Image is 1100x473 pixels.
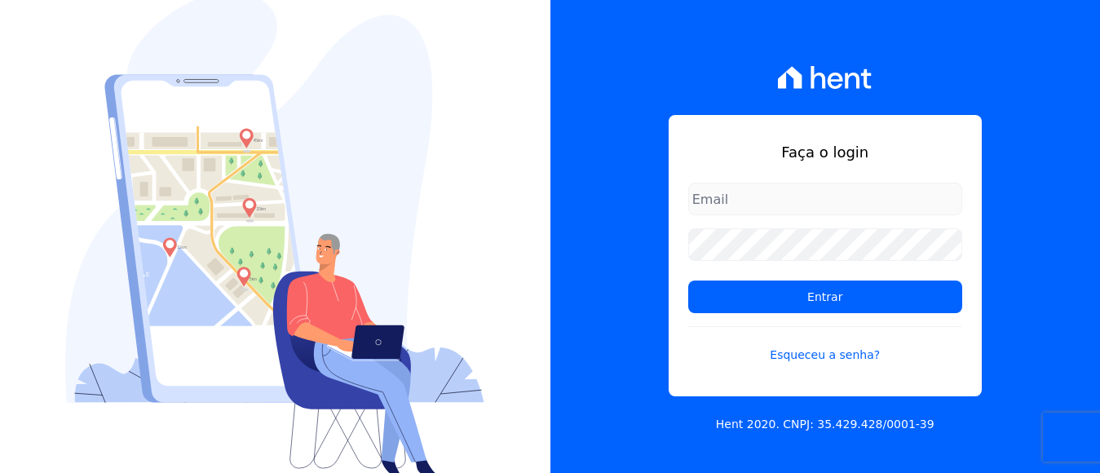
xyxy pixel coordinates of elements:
a: Esqueceu a senha? [688,326,962,364]
input: Email [688,183,962,215]
p: Hent 2020. CNPJ: 35.429.428/0001-39 [716,416,934,433]
input: Entrar [688,281,962,313]
h1: Faça o login [688,141,962,163]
